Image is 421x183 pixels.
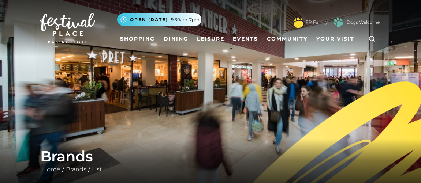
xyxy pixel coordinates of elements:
a: Dining [161,32,191,46]
h1: Brands [40,148,381,165]
a: List [90,166,104,173]
button: Open [DATE] 9.30am-7pm [117,13,201,26]
a: Shopping [117,32,158,46]
a: Leisure [194,32,227,46]
span: Your Visit [316,35,354,43]
a: Your Visit [313,32,361,46]
a: Brands [64,166,88,173]
a: Community [264,32,310,46]
span: Open [DATE] [130,16,168,23]
img: Festival Place Logo [40,13,95,43]
a: Dogs Welcome! [347,19,381,26]
div: / / [35,148,386,174]
span: 9.30am-7pm [171,16,200,23]
a: Events [230,32,261,46]
a: FP Family [306,19,328,26]
a: Home [40,166,62,173]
